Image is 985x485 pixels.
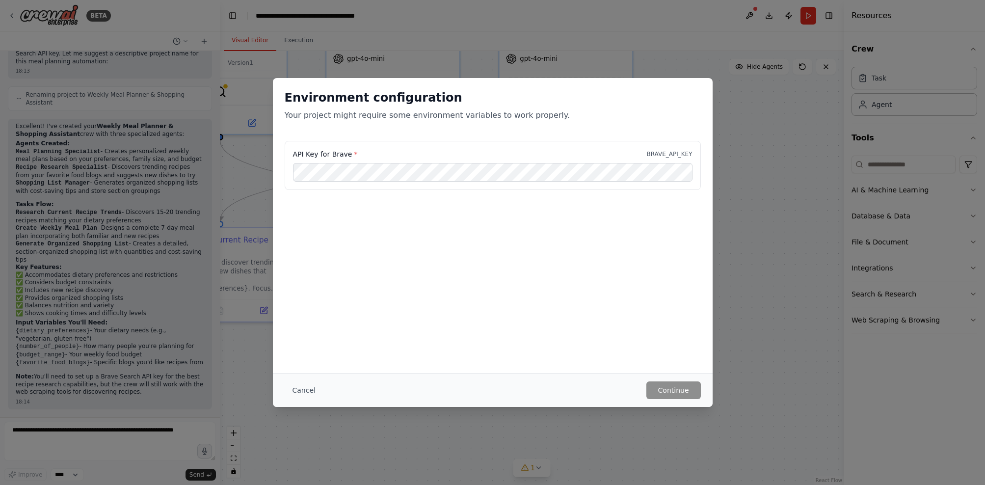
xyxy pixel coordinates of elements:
button: Continue [646,381,701,399]
button: Cancel [285,381,323,399]
label: API Key for Brave [293,149,358,159]
h2: Environment configuration [285,90,701,106]
p: Your project might require some environment variables to work properly. [285,109,701,121]
p: BRAVE_API_KEY [646,150,692,158]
